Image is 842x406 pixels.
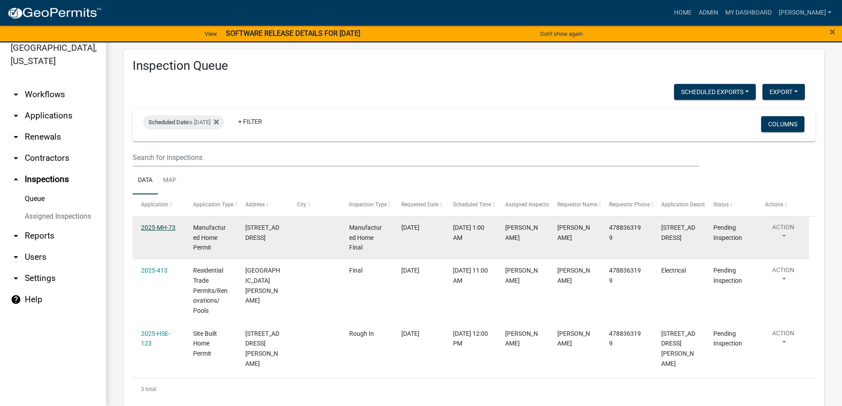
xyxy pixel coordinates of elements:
[297,201,306,208] span: City
[765,329,801,351] button: Action
[609,201,650,208] span: Requestor Phone
[705,194,757,216] datatable-header-cell: Status
[11,231,21,241] i: arrow_drop_down
[193,201,233,208] span: Application Type
[193,330,217,357] span: Site Built Home Permit
[341,194,393,216] datatable-header-cell: Inspection Type
[231,114,269,129] a: + Filter
[761,116,804,132] button: Columns
[775,4,835,21] a: [PERSON_NAME]
[143,115,224,129] div: is [DATE]
[453,329,488,349] div: [DATE] 12:00 PM
[601,194,653,216] datatable-header-cell: Requestor Phone
[133,148,699,167] input: Search for inspections
[757,194,809,216] datatable-header-cell: Actions
[349,201,387,208] span: Inspection Type
[713,224,742,241] span: Pending Inspection
[497,194,549,216] datatable-header-cell: Assigned Inspector
[609,330,641,347] span: 4788363199
[695,4,722,21] a: Admin
[11,89,21,100] i: arrow_drop_down
[661,224,695,241] span: 1267 Old Knoxville Rd Knoxville, GA 31050
[505,201,551,208] span: Assigned Inspector
[133,378,815,400] div: 3 total
[133,194,185,216] datatable-header-cell: Application
[762,84,805,100] button: Export
[193,224,226,251] span: Manufactured Home Permit
[713,201,729,208] span: Status
[609,224,641,241] span: 4788363199
[401,330,419,337] span: 09/15/2025
[830,26,835,38] span: ×
[453,266,488,286] div: [DATE] 11:00 AM
[453,201,491,208] span: Scheduled Time
[674,84,756,100] button: Scheduled Exports
[653,194,705,216] datatable-header-cell: Application Description
[349,330,374,337] span: Rough In
[11,273,21,284] i: arrow_drop_down
[11,110,21,121] i: arrow_drop_down
[557,201,597,208] span: Requestor Name
[141,330,170,347] a: 2025-HSE-123
[141,201,168,208] span: Application
[401,267,419,274] span: 09/15/2025
[609,267,641,284] span: 4788363199
[141,267,168,274] a: 2025-413
[671,4,695,21] a: Home
[661,330,695,367] span: 231 PEACOCK RD
[722,4,775,21] a: My Dashboard
[392,194,445,216] datatable-header-cell: Requested Date
[201,27,221,41] a: View
[11,294,21,305] i: help
[226,29,360,38] strong: SOFTWARE RELEASE DETAILS FOR [DATE]
[245,201,265,208] span: Address
[713,267,742,284] span: Pending Inspection
[537,27,586,41] button: Don't show again
[185,194,237,216] datatable-header-cell: Application Type
[245,267,280,304] span: 853 GARDENIA LANE
[245,330,279,367] span: 231 PEACOCK RD
[133,167,158,195] a: Data
[557,267,590,284] span: Tammie
[11,252,21,262] i: arrow_drop_down
[557,224,590,241] span: Layla Kriz
[11,174,21,185] i: arrow_drop_up
[289,194,341,216] datatable-header-cell: City
[830,27,835,37] button: Close
[505,330,538,347] span: Jeremy
[245,224,279,241] span: 1267 OLD KNOXVILLE RD
[505,224,538,241] span: Layla Kriz
[765,266,801,288] button: Action
[401,201,438,208] span: Requested Date
[236,194,289,216] datatable-header-cell: Address
[505,267,538,284] span: Jeremy
[445,194,497,216] datatable-header-cell: Scheduled Time
[713,330,742,347] span: Pending Inspection
[193,267,228,314] span: Residential Trade Permits/Renovations/ Pools
[11,132,21,142] i: arrow_drop_down
[549,194,601,216] datatable-header-cell: Requestor Name
[661,267,686,274] span: Electrical
[141,224,175,231] a: 2025-MH-73
[349,267,362,274] span: Final
[765,201,783,208] span: Actions
[401,224,419,231] span: 09/16/2025
[133,58,815,73] h3: Inspection Queue
[158,167,182,195] a: Map
[349,224,382,251] span: Manufactured Home Final
[661,201,717,208] span: Application Description
[453,223,488,243] div: [DATE] 1:00 AM
[149,119,188,125] span: Scheduled Date
[557,330,590,347] span: Tammie Graumann
[765,223,801,245] button: Action
[11,153,21,163] i: arrow_drop_down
